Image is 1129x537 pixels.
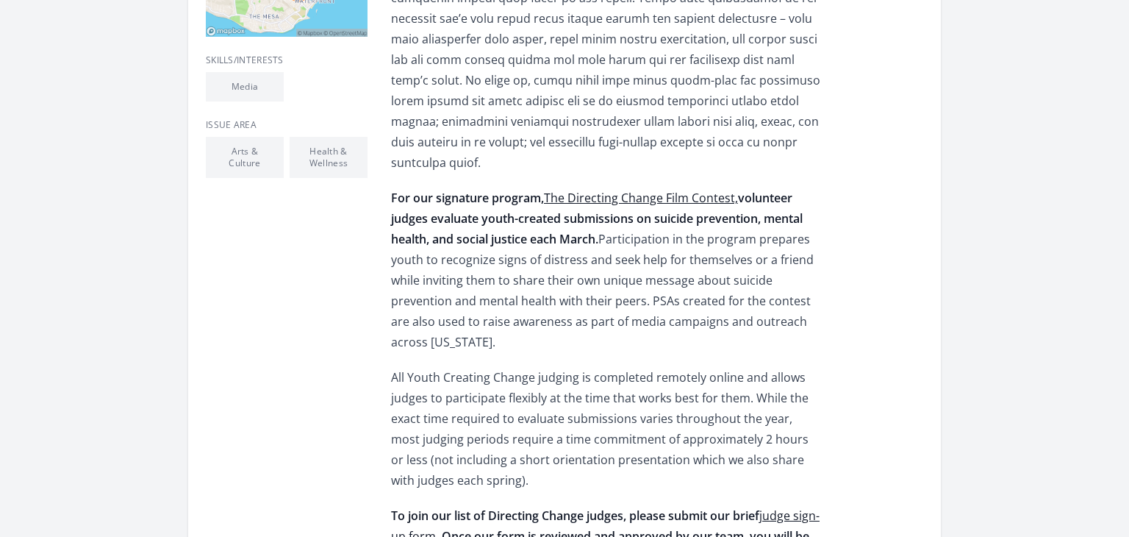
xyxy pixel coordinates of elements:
li: Arts & Culture [206,137,284,178]
p: Participation in the program prepares youth to recognize signs of distress and seek help for them... [391,188,821,352]
li: Media [206,72,284,102]
h3: Skills/Interests [206,54,368,66]
li: Health & Wellness [290,137,368,178]
p: All Youth Creating Change judging is completed remotely online and allows judges to participate f... [391,367,821,491]
h3: Issue area [206,119,368,131]
strong: For our signature program, volunteer judges evaluate youth-created submissions on suicide prevent... [391,190,803,247]
a: The Directing Change Film Contest, [544,190,738,206]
